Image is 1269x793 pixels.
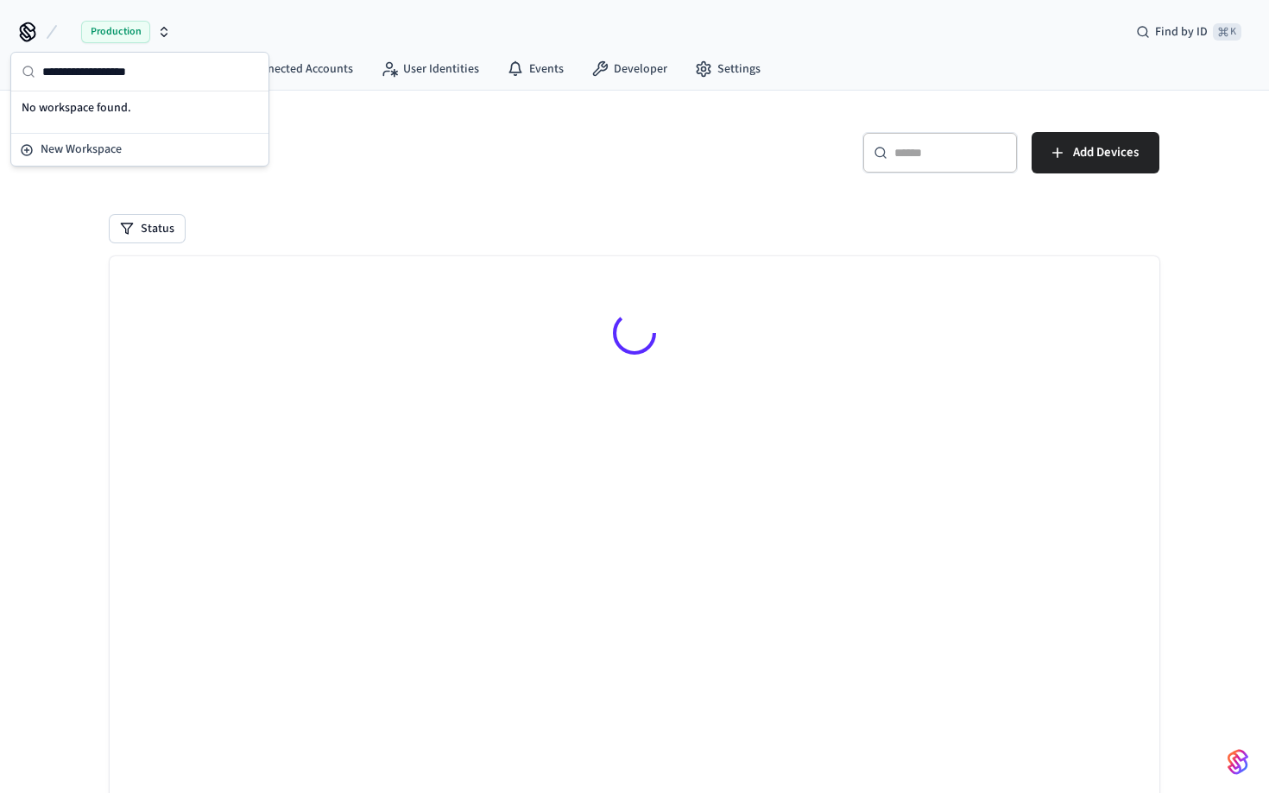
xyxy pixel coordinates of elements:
button: Status [110,215,185,242]
div: Suggestions [11,126,268,133]
a: Events [493,53,578,85]
a: Settings [681,53,774,85]
span: ⌘ K [1213,23,1241,41]
img: SeamLogoGradient.69752ec5.svg [1228,748,1248,776]
span: Add Devices [1073,142,1139,164]
span: New Workspace [41,141,122,159]
a: User Identities [367,53,493,85]
button: Add Devices [1032,132,1159,173]
div: No workspace found. [15,96,265,123]
h5: Devices [110,132,624,167]
a: Developer [578,53,681,85]
a: Connected Accounts [211,53,367,85]
div: Find by ID⌘ K [1122,16,1255,47]
span: Find by ID [1155,23,1208,41]
button: New Workspace [13,135,267,164]
span: Production [81,21,150,43]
